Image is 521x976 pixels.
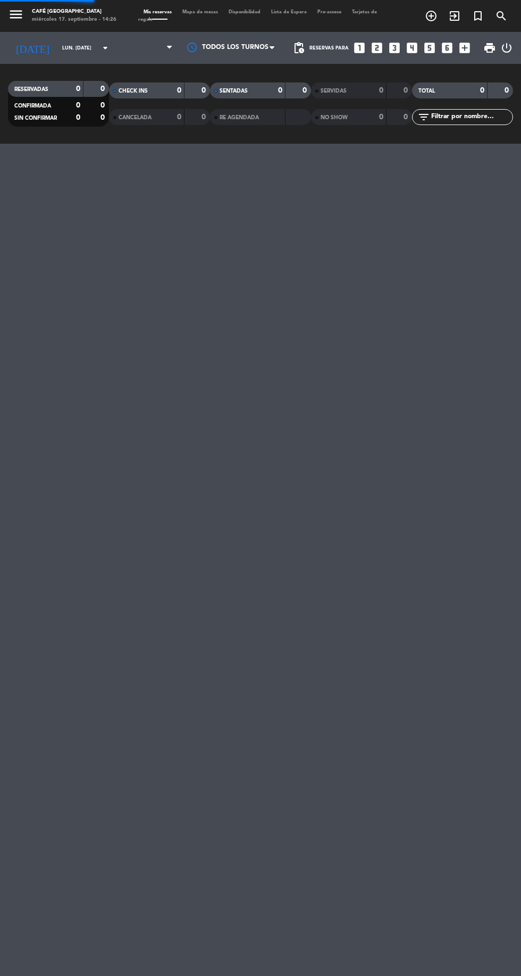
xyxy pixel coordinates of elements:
div: LOG OUT [500,32,513,64]
strong: 0 [480,87,484,94]
strong: 0 [278,87,282,94]
span: NO SHOW [321,115,348,120]
strong: 0 [100,85,107,93]
span: CONFIRMADA [14,103,51,109]
strong: 0 [76,102,80,109]
i: filter_list [417,111,430,123]
strong: 0 [100,102,107,109]
i: power_settings_new [500,42,513,54]
i: turned_in_not [472,10,484,22]
span: Pre-acceso [312,10,347,14]
strong: 0 [505,87,511,94]
strong: 0 [177,113,181,121]
span: Disponibilidad [223,10,266,14]
strong: 0 [177,87,181,94]
span: RESERVADAS [14,87,48,92]
i: menu [8,6,24,22]
strong: 0 [76,85,80,93]
span: CHECK INS [119,88,148,94]
span: TOTAL [418,88,435,94]
i: add_box [458,41,472,55]
strong: 0 [379,87,383,94]
i: looks_6 [440,41,454,55]
strong: 0 [302,87,309,94]
i: exit_to_app [448,10,461,22]
div: Café [GEOGRAPHIC_DATA] [32,8,116,16]
strong: 0 [201,113,208,121]
i: looks_one [352,41,366,55]
i: [DATE] [8,37,57,59]
span: print [483,42,496,54]
span: CANCELADA [119,115,152,120]
input: Filtrar por nombre... [430,111,512,123]
strong: 0 [404,113,410,121]
i: add_circle_outline [425,10,438,22]
span: SENTADAS [220,88,248,94]
strong: 0 [100,114,107,121]
i: looks_5 [423,41,436,55]
span: Reservas para [309,45,349,51]
span: SIN CONFIRMAR [14,115,57,121]
div: miércoles 17. septiembre - 14:26 [32,16,116,24]
i: search [495,10,508,22]
button: menu [8,6,24,25]
i: looks_3 [388,41,401,55]
span: pending_actions [292,42,305,54]
span: Lista de Espera [266,10,312,14]
span: RE AGENDADA [220,115,259,120]
strong: 0 [379,113,383,121]
i: arrow_drop_down [99,42,112,54]
i: looks_two [370,41,384,55]
strong: 0 [201,87,208,94]
i: looks_4 [405,41,419,55]
span: Mis reservas [138,10,177,14]
strong: 0 [404,87,410,94]
span: Mapa de mesas [177,10,223,14]
span: SERVIDAS [321,88,347,94]
strong: 0 [76,114,80,121]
